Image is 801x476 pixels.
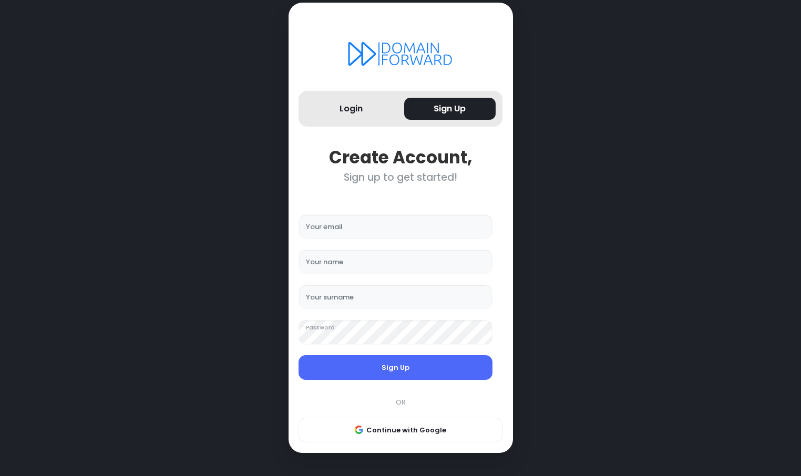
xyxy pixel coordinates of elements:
[293,397,508,408] div: OR
[305,98,397,120] button: Login
[299,418,502,443] button: Continue with Google
[299,171,502,183] div: Sign up to get started!
[299,355,492,380] button: Sign Up
[404,98,496,120] button: Sign Up
[299,147,502,168] div: Create Account,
